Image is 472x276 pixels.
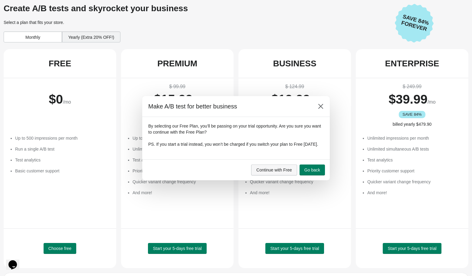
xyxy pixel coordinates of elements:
[6,252,25,270] iframe: chat widget
[256,168,292,172] span: Continue with Free
[251,165,297,175] button: Continue with Free
[304,168,320,172] span: Go back
[148,141,324,147] p: PS. If you start a trial instead, you won’t be charged if you switch your plan to Free [DATE].
[148,102,309,111] h2: Make A/B test for better business
[148,123,324,135] p: By selecting our Free Plan, you’ll be passing on your trial opportunity. Are you sure you want to...
[300,165,325,175] button: Go back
